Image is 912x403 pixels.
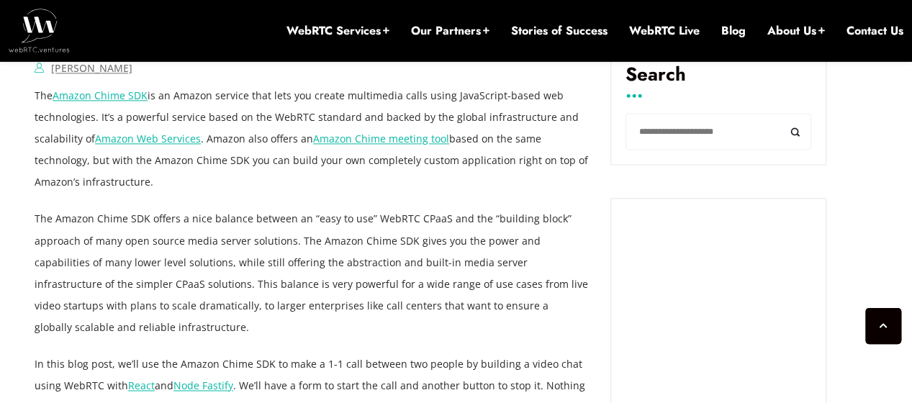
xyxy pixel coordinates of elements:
[767,23,825,39] a: About Us
[53,89,148,102] a: Amazon Chime SDK
[173,379,233,392] a: Node Fastify
[286,23,389,39] a: WebRTC Services
[779,113,811,150] button: Search
[411,23,489,39] a: Our Partners
[35,85,589,193] p: The is an Amazon service that lets you create multimedia calls using JavaScript-based web technol...
[51,61,132,75] a: [PERSON_NAME]
[128,379,155,392] a: React
[629,23,700,39] a: WebRTC Live
[95,132,201,145] a: Amazon Web Services
[313,132,449,145] a: Amazon Chime meeting tool
[721,23,746,39] a: Blog
[9,9,70,52] img: WebRTC.ventures
[35,208,589,338] p: The Amazon Chime SDK offers a nice balance between an “easy to use” WebRTC CPaaS and the “buildin...
[626,63,811,96] label: Search
[511,23,608,39] a: Stories of Success
[846,23,903,39] a: Contact Us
